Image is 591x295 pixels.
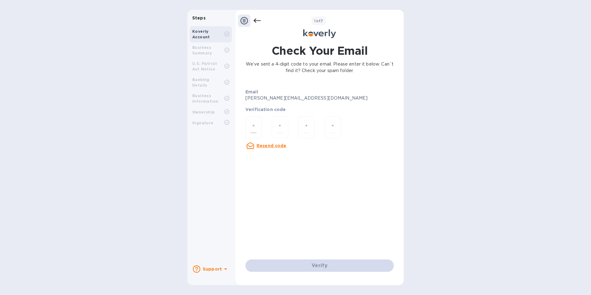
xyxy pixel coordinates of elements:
b: of 7 [314,19,323,23]
b: Koverly Account [192,29,210,39]
p: Verification code [245,106,394,113]
b: Signature [192,121,214,125]
b: Ownership [192,110,215,114]
b: Support [203,267,222,271]
b: Business Summary [192,45,212,55]
b: Email [245,89,258,94]
p: [PERSON_NAME][EMAIL_ADDRESS][DOMAIN_NAME] [245,95,380,101]
b: Banking Details [192,77,210,88]
b: Steps [192,15,206,20]
u: Resend code [257,143,287,148]
b: U.S. Patriot Act Notice [192,61,217,71]
p: We’ve sent a 4-digit code to your email. Please enter it below. Can`t find it? Check your spam fo... [245,61,394,74]
h1: Check Your Email [272,43,368,58]
span: 1 [314,19,316,23]
b: Business Information [192,93,218,104]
